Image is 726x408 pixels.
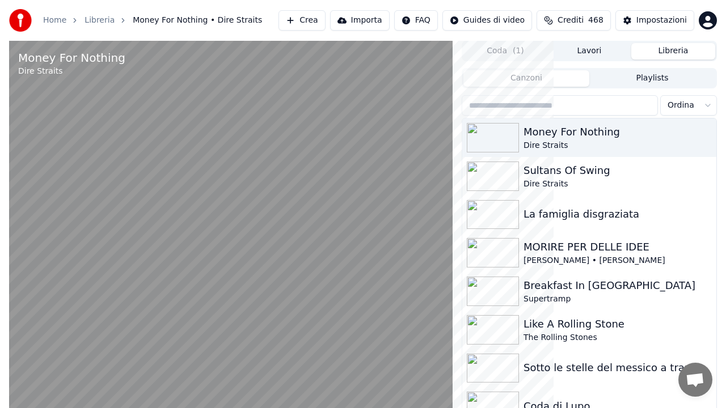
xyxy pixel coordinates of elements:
nav: breadcrumb [43,15,262,26]
span: Money For Nothing • Dire Straits [133,15,262,26]
button: FAQ [394,10,438,31]
a: Home [43,15,66,26]
span: 468 [588,15,603,26]
button: Guides di video [442,10,532,31]
div: Impostazioni [636,15,687,26]
button: Coda [463,43,547,59]
div: Money For Nothing [18,50,125,66]
div: Breakfast In [GEOGRAPHIC_DATA] [524,278,712,294]
div: Money For Nothing [524,124,712,140]
div: Dire Straits [524,140,712,151]
button: Libreria [631,43,715,59]
div: Dire Straits [18,66,125,77]
button: Canzoni [463,70,589,87]
button: Crediti468 [537,10,611,31]
button: Playlists [589,70,715,87]
div: Dire Straits [524,178,712,190]
div: Supertramp [524,294,712,305]
div: [PERSON_NAME] • [PERSON_NAME] [524,255,712,266]
button: Crea [278,10,325,31]
div: MORIRE PER DELLE IDEE [524,239,712,255]
button: Impostazioni [615,10,694,31]
div: Sotto le stelle del messico a trapanàr [524,360,712,376]
span: Crediti [558,15,584,26]
div: The Rolling Stones [524,332,712,343]
a: Libreria [85,15,115,26]
div: Aprire la chat [678,363,712,397]
span: Ordina [668,100,694,111]
div: La famiglia disgraziata [524,206,712,222]
button: Lavori [547,43,631,59]
div: Like A Rolling Stone [524,316,712,332]
span: ( 1 ) [513,45,524,57]
img: youka [9,9,32,32]
div: Sultans Of Swing [524,163,712,178]
button: Importa [330,10,390,31]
